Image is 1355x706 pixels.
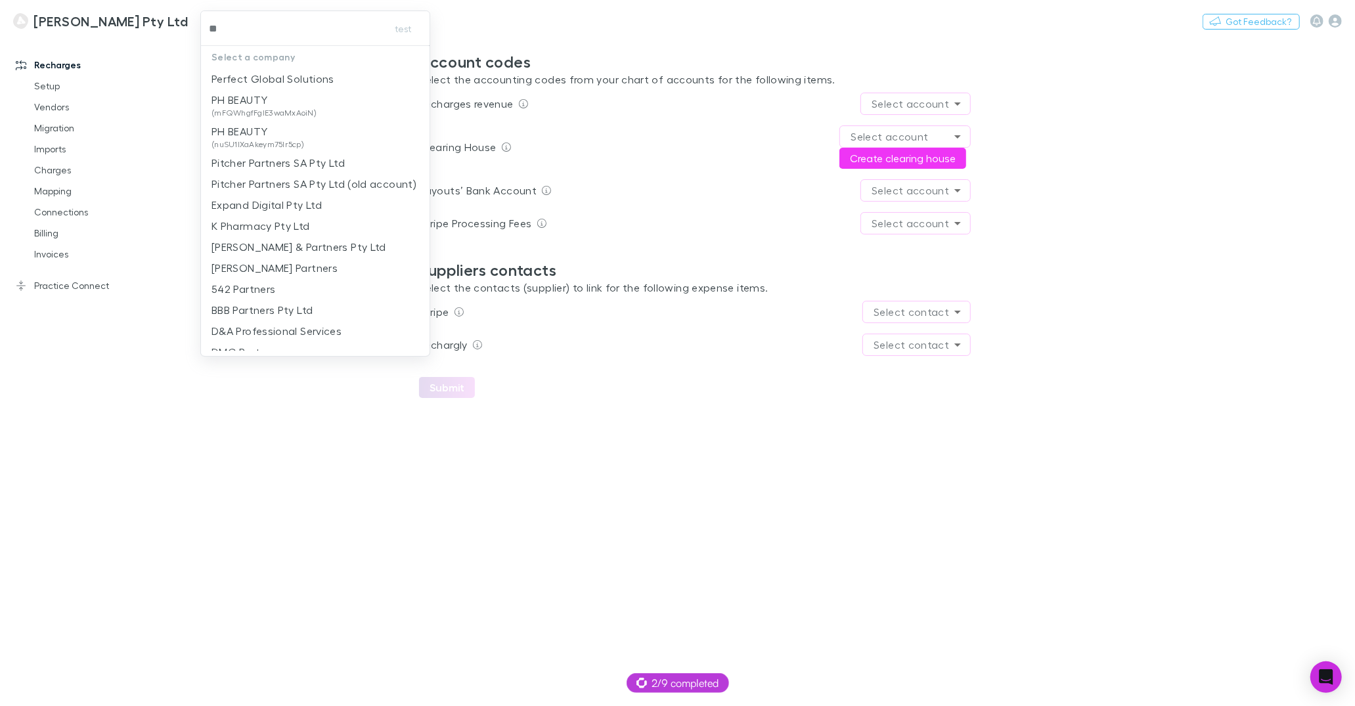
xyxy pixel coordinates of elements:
p: Pitcher Partners SA Pty Ltd (old account) [211,176,416,192]
span: test [395,21,412,37]
div: Open Intercom Messenger [1310,661,1342,693]
p: Expand Digital Pty Ltd [211,197,322,213]
button: test [382,21,424,37]
p: [PERSON_NAME] Partners [211,260,338,276]
p: PH BEAUTY [211,123,304,139]
p: PH BEAUTY [211,92,317,108]
p: Perfect Global Solutions [211,71,334,87]
p: Pitcher Partners SA Pty Ltd [211,155,345,171]
p: 542 Partners [211,281,275,297]
span: (nuSU1IXaAkeym75Ir5cp) [211,139,304,150]
p: D&A Professional Services [211,323,342,339]
p: DMG Partners [211,344,281,360]
p: [PERSON_NAME] & Partners Pty Ltd [211,239,386,255]
span: (mFQWhgfFglE3waMxAoiN) [211,108,317,118]
p: Select a company [201,46,430,68]
p: BBB Partners Pty Ltd [211,302,313,318]
p: K Pharmacy Pty Ltd [211,218,310,234]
